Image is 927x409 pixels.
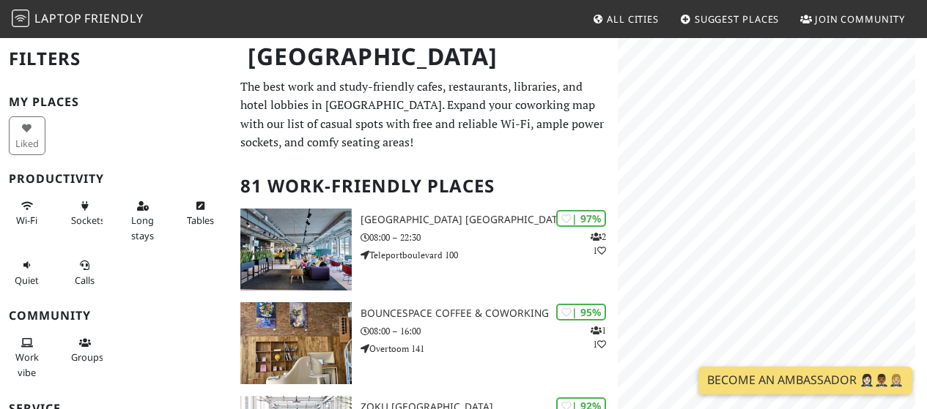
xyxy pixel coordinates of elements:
[698,367,912,394] a: Become an Ambassador 🤵🏻‍♀️🤵🏾‍♂️🤵🏼‍♀️
[695,12,780,26] span: Suggest Places
[591,323,606,351] p: 1 1
[591,230,606,258] p: 2 1
[182,194,219,233] button: Tables
[15,274,39,287] span: Quiet
[586,6,665,32] a: All Cities
[67,331,103,369] button: Groups
[131,214,154,241] span: Long stays
[794,6,911,32] a: Join Community
[607,12,659,26] span: All Cities
[361,307,618,320] h3: BounceSpace Coffee & Coworking
[187,214,214,227] span: Work-friendly tables
[236,37,615,77] h1: [GEOGRAPHIC_DATA]
[361,230,618,244] p: 08:00 – 22:30
[15,350,39,378] span: People working
[361,342,618,356] p: Overtoom 141
[815,12,905,26] span: Join Community
[232,209,618,290] a: Aristo Meeting Center Amsterdam | 97% 21 [GEOGRAPHIC_DATA] [GEOGRAPHIC_DATA] 08:00 – 22:30 Telepo...
[9,194,45,233] button: Wi-Fi
[361,324,618,338] p: 08:00 – 16:00
[34,10,82,26] span: Laptop
[240,209,352,290] img: Aristo Meeting Center Amsterdam
[12,10,29,27] img: LaptopFriendly
[67,194,103,233] button: Sockets
[9,331,45,384] button: Work vibe
[232,302,618,384] a: BounceSpace Coffee & Coworking | 95% 11 BounceSpace Coffee & Coworking 08:00 – 16:00 Overtoom 141
[9,309,223,323] h3: Community
[12,7,144,32] a: LaptopFriendly LaptopFriendly
[71,350,103,364] span: Group tables
[556,210,606,227] div: | 97%
[84,10,143,26] span: Friendly
[9,95,223,109] h3: My Places
[67,253,103,292] button: Calls
[16,214,37,227] span: Stable Wi-Fi
[71,214,105,227] span: Power sockets
[240,78,609,152] p: The best work and study-friendly cafes, restaurants, libraries, and hotel lobbies in [GEOGRAPHIC_...
[240,164,609,209] h2: 81 Work-Friendly Places
[240,302,352,384] img: BounceSpace Coffee & Coworking
[9,37,223,81] h2: Filters
[361,248,618,262] p: Teleportboulevard 100
[75,274,95,287] span: Video/audio calls
[674,6,786,32] a: Suggest Places
[361,214,618,226] h3: [GEOGRAPHIC_DATA] [GEOGRAPHIC_DATA]
[125,194,161,247] button: Long stays
[556,304,606,320] div: | 95%
[9,172,223,186] h3: Productivity
[9,253,45,292] button: Quiet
